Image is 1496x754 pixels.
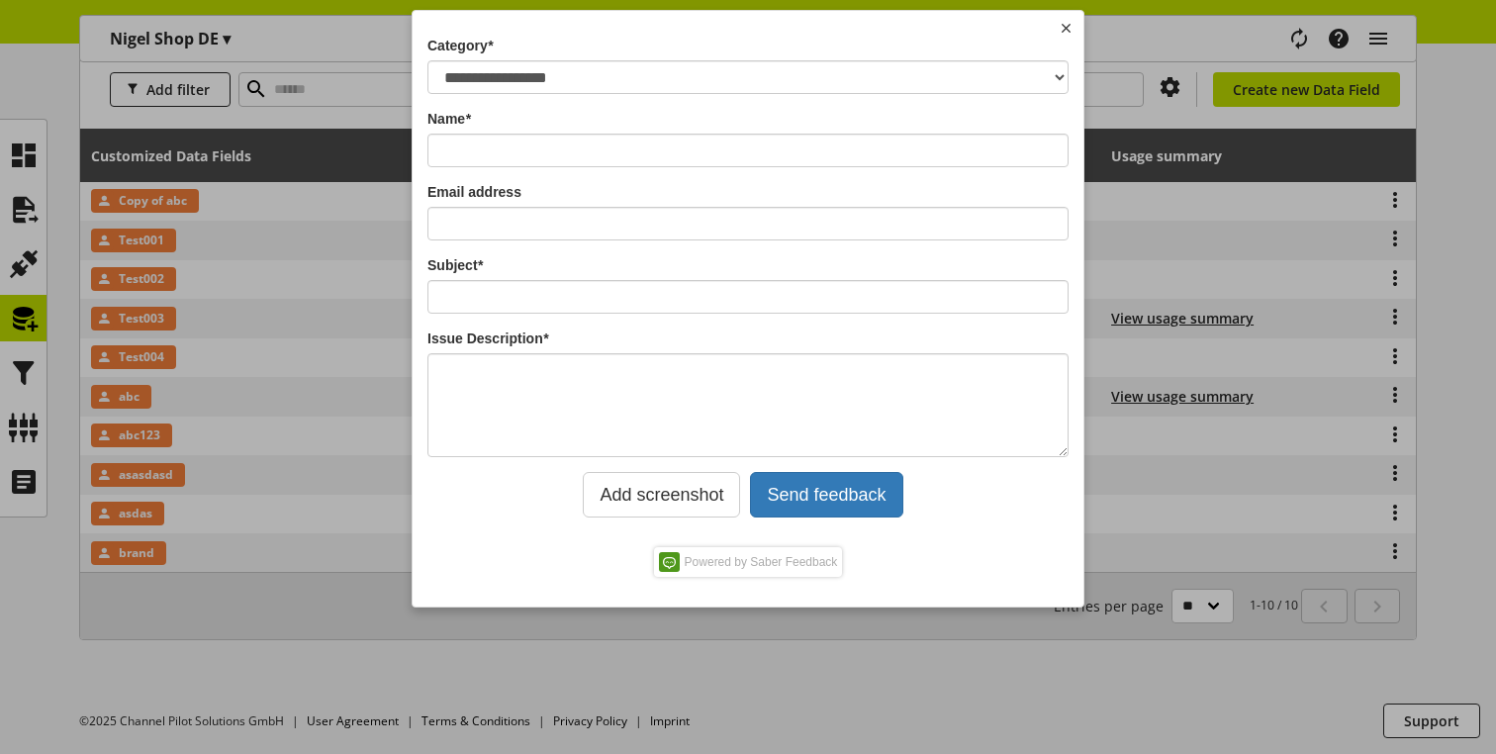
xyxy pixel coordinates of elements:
img: icon-close.svg [1059,21,1074,36]
a: Powered by Saber Feedback [654,547,843,577]
em: required [543,330,548,346]
em: required [488,38,493,53]
img: saberfeedback-mini-logo.svg [659,552,680,572]
em: required [478,257,483,273]
label: Name [427,109,471,129]
label: Email address [427,182,521,202]
label: Subject [427,255,483,275]
label: Category [427,36,493,55]
label: Issue Description [427,329,548,348]
button: Send feedback [750,472,902,518]
button: Add screenshot [583,472,740,518]
em: required [465,111,470,127]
